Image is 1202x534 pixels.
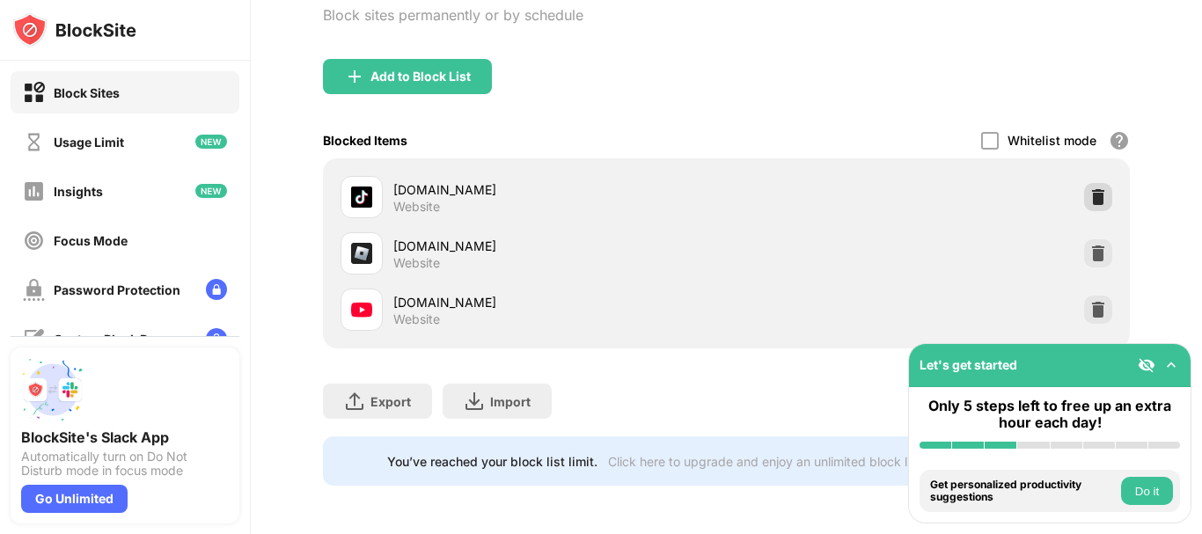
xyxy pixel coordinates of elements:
[1121,477,1173,505] button: Do it
[387,454,597,469] div: You’ve reached your block list limit.
[393,199,440,215] div: Website
[12,12,136,48] img: logo-blocksite.svg
[23,180,45,202] img: insights-off.svg
[21,358,84,421] img: push-slack.svg
[23,131,45,153] img: time-usage-off.svg
[195,135,227,149] img: new-icon.svg
[370,69,471,84] div: Add to Block List
[393,180,727,199] div: [DOMAIN_NAME]
[54,332,170,347] div: Custom Block Page
[351,243,372,264] img: favicons
[393,311,440,327] div: Website
[351,299,372,320] img: favicons
[21,450,229,478] div: Automatically turn on Do Not Disturb mode in focus mode
[195,184,227,198] img: new-icon.svg
[920,398,1180,431] div: Only 5 steps left to free up an extra hour each day!
[608,454,924,469] div: Click here to upgrade and enjoy an unlimited block list.
[490,394,531,409] div: Import
[323,133,407,148] div: Blocked Items
[206,279,227,300] img: lock-menu.svg
[54,85,120,100] div: Block Sites
[370,394,411,409] div: Export
[206,328,227,349] img: lock-menu.svg
[1162,356,1180,374] img: omni-setup-toggle.svg
[21,428,229,446] div: BlockSite's Slack App
[23,279,45,301] img: password-protection-off.svg
[54,135,124,150] div: Usage Limit
[54,233,128,248] div: Focus Mode
[393,255,440,271] div: Website
[21,485,128,513] div: Go Unlimited
[23,328,45,350] img: customize-block-page-off.svg
[323,6,583,24] div: Block sites permanently or by schedule
[23,230,45,252] img: focus-off.svg
[54,184,103,199] div: Insights
[351,187,372,208] img: favicons
[393,237,727,255] div: [DOMAIN_NAME]
[54,282,180,297] div: Password Protection
[23,82,45,104] img: block-on.svg
[1138,356,1155,374] img: eye-not-visible.svg
[393,293,727,311] div: [DOMAIN_NAME]
[920,357,1017,372] div: Let's get started
[930,479,1117,504] div: Get personalized productivity suggestions
[1008,133,1096,148] div: Whitelist mode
